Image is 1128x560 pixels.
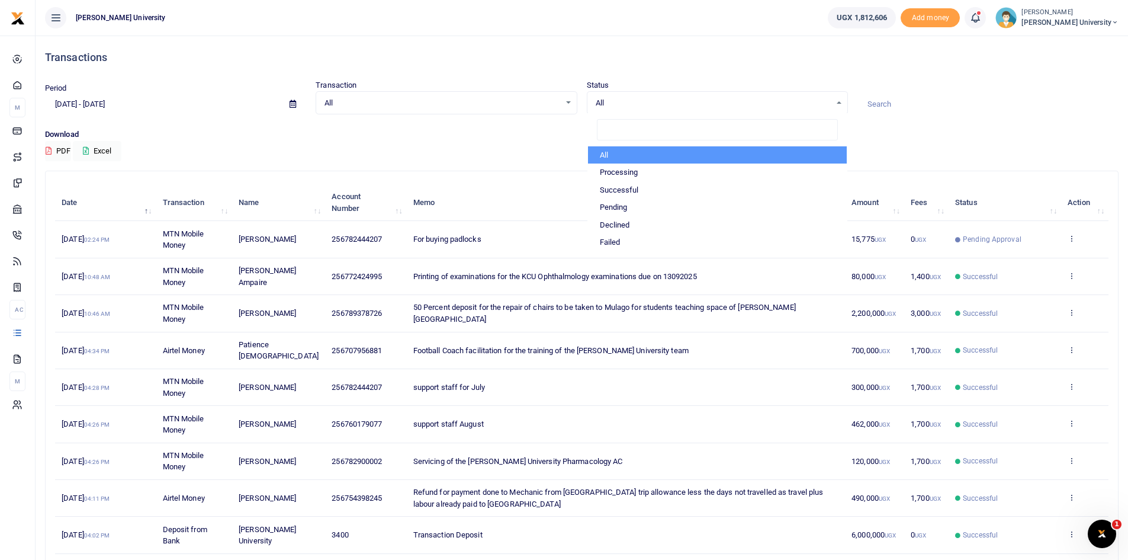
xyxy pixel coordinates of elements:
a: UGX 1,812,606 [828,7,896,28]
span: Successful [963,419,998,430]
span: [DATE] [62,494,110,503]
span: Refund for payment done to Mechanic from [GEOGRAPHIC_DATA] trip allowance less the days not trave... [413,488,824,508]
span: MTN Mobile Money [163,229,204,250]
a: profile-user [PERSON_NAME] [PERSON_NAME] University [995,7,1119,28]
small: UGX [915,532,926,539]
span: 2,200,000 [851,309,896,318]
span: [PERSON_NAME] [239,383,296,392]
span: support staff for July [413,383,485,392]
span: [DATE] [62,346,110,355]
th: Account Number: activate to sort column ascending [325,184,406,221]
li: Wallet ballance [823,7,901,28]
span: 1 [1112,520,1121,529]
span: Deposit from Bank [163,525,207,546]
span: [PERSON_NAME] University [1021,17,1119,28]
small: 04:26 PM [84,459,110,465]
span: [PERSON_NAME] University [71,12,170,23]
small: UGX [915,236,926,243]
li: Ac [9,300,25,319]
small: 02:24 PM [84,236,110,243]
span: [PERSON_NAME] [239,494,296,503]
input: Search [857,94,1119,114]
span: Airtel Money [163,346,205,355]
span: Printing of examinations for the KCU Ophthalmology examinations due on 13092025 [413,272,697,281]
small: UGX [875,274,886,280]
span: [PERSON_NAME] University [239,525,296,546]
span: 1,700 [911,494,941,503]
th: Date: activate to sort column descending [55,184,156,221]
li: Pending [588,199,847,216]
small: UGX [875,236,886,243]
small: UGX [930,385,941,391]
small: 04:34 PM [84,348,110,354]
span: Successful [963,382,998,393]
span: Successful [963,271,998,282]
span: 256789378726 [332,309,382,318]
small: UGX [879,459,890,465]
span: MTN Mobile Money [163,266,204,287]
span: 80,000 [851,272,886,281]
li: Declined [588,216,847,234]
small: UGX [879,495,890,502]
li: Toup your wallet [901,8,960,28]
label: Transaction [316,79,356,91]
small: 10:48 AM [84,274,111,280]
span: 1,700 [911,457,941,466]
span: Successful [963,308,998,319]
small: 04:11 PM [84,495,110,502]
small: UGX [930,459,941,465]
span: Transaction Deposit [413,530,483,539]
span: [DATE] [62,420,110,428]
span: [PERSON_NAME] [239,457,296,466]
small: 04:02 PM [84,532,110,539]
small: UGX [930,274,941,280]
span: 256707956881 [332,346,382,355]
span: 256782444207 [332,235,382,244]
iframe: Intercom live chat [1088,520,1116,548]
th: Action: activate to sort column ascending [1061,184,1108,221]
span: Servicing of the [PERSON_NAME] University Pharmacology AC [413,457,623,466]
span: MTN Mobile Money [163,377,204,398]
span: 15,775 [851,235,886,244]
img: logo-small [11,11,25,25]
span: Football Coach facilitation for the training of the [PERSON_NAME] University team [413,346,689,355]
small: 04:26 PM [84,421,110,428]
span: Pending Approval [963,234,1021,245]
a: Add money [901,12,960,21]
span: All [324,97,560,109]
span: 1,700 [911,383,941,392]
span: [PERSON_NAME] [239,235,296,244]
span: 256782900002 [332,457,382,466]
span: For buying padlocks [413,235,481,244]
span: Successful [963,456,998,466]
button: Excel [73,141,121,161]
span: All [596,97,831,109]
small: UGX [879,385,890,391]
span: Successful [963,530,998,540]
span: support staff August [413,420,484,428]
span: [DATE] [62,457,110,466]
img: profile-user [995,7,1017,28]
span: Successful [963,345,998,356]
span: Add money [901,8,960,28]
span: [DATE] [62,383,110,392]
span: [DATE] [62,235,110,244]
span: 120,000 [851,457,890,466]
small: UGX [885,532,896,539]
span: [PERSON_NAME] Ampaire [239,266,296,287]
li: Failed [588,233,847,251]
li: Processing [588,164,847,181]
span: 6,000,000 [851,530,896,539]
span: MTN Mobile Money [163,451,204,472]
a: logo-small logo-large logo-large [11,13,25,22]
label: Status [587,79,609,91]
span: 256754398245 [332,494,382,503]
th: Fees: activate to sort column ascending [904,184,949,221]
span: 256782444207 [332,383,382,392]
th: Memo: activate to sort column ascending [407,184,845,221]
span: [DATE] [62,309,110,318]
span: 1,400 [911,272,941,281]
li: All [588,146,847,164]
small: 04:28 PM [84,385,110,391]
span: 462,000 [851,420,890,428]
